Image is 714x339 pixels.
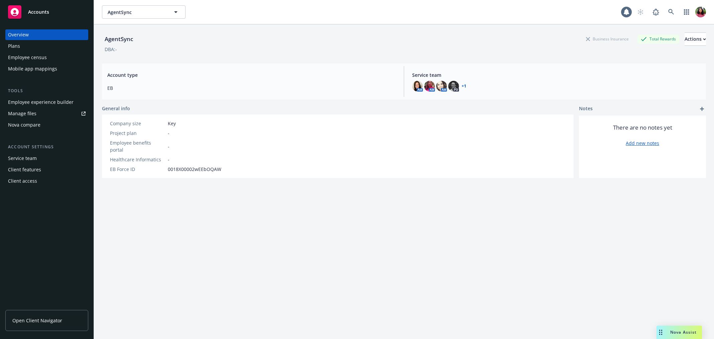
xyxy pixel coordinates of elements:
[8,63,57,74] div: Mobile app mappings
[5,164,88,175] a: Client features
[657,326,702,339] button: Nova Assist
[462,84,466,88] a: +1
[657,326,665,339] div: Drag to move
[5,41,88,51] a: Plans
[670,329,697,335] span: Nova Assist
[5,176,88,186] a: Client access
[424,81,435,92] img: photo
[613,124,672,132] span: There are no notes yet
[695,7,706,17] img: photo
[8,153,37,164] div: Service team
[685,33,706,45] div: Actions
[665,5,678,19] a: Search
[110,156,165,163] div: Healthcare Informatics
[105,46,117,53] div: DBA: -
[102,5,186,19] button: AgentSync
[168,156,169,163] span: -
[649,5,663,19] a: Report a Bug
[5,3,88,21] a: Accounts
[110,130,165,137] div: Project plan
[634,5,647,19] a: Start snowing
[637,35,679,43] div: Total Rewards
[5,52,88,63] a: Employee census
[102,35,136,43] div: AgentSync
[583,35,632,43] div: Business Insurance
[8,108,36,119] div: Manage files
[412,81,423,92] img: photo
[8,52,47,63] div: Employee census
[102,105,130,112] span: General info
[680,5,693,19] a: Switch app
[107,71,396,78] span: Account type
[5,108,88,119] a: Manage files
[698,105,706,113] a: add
[8,41,20,51] div: Plans
[107,84,396,92] span: EB
[168,120,176,127] span: Key
[28,9,49,15] span: Accounts
[5,97,88,108] a: Employee experience builder
[626,140,659,147] a: Add new notes
[168,143,169,150] span: -
[448,81,459,92] img: photo
[168,166,221,173] span: 0018X00002wEEbOQAW
[110,120,165,127] div: Company size
[579,105,593,113] span: Notes
[5,144,88,150] div: Account settings
[5,63,88,74] a: Mobile app mappings
[110,166,165,173] div: EB Force ID
[8,176,37,186] div: Client access
[8,29,29,40] div: Overview
[168,130,169,137] span: -
[8,120,40,130] div: Nova compare
[685,32,706,46] button: Actions
[108,9,165,16] span: AgentSync
[8,164,41,175] div: Client features
[5,120,88,130] a: Nova compare
[110,139,165,153] div: Employee benefits portal
[436,81,447,92] img: photo
[12,317,62,324] span: Open Client Navigator
[5,153,88,164] a: Service team
[5,29,88,40] a: Overview
[412,71,701,78] span: Service team
[5,88,88,94] div: Tools
[8,97,74,108] div: Employee experience builder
